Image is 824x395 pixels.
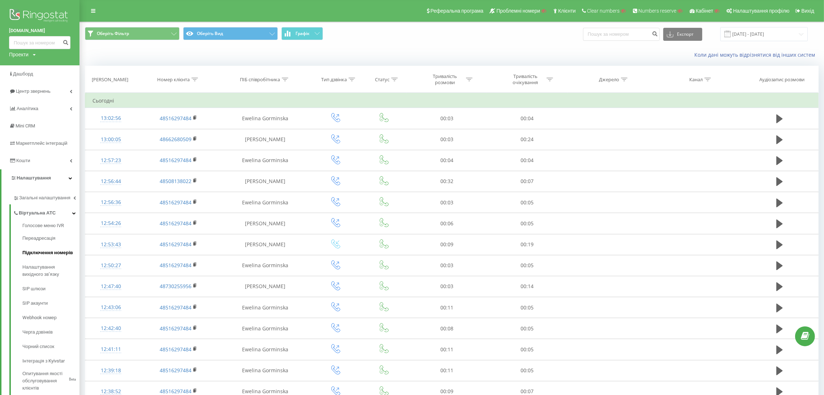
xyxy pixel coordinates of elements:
[22,354,79,368] a: Інтеграція з Kyivstar
[321,77,347,83] div: Тип дзвінка
[22,329,53,336] span: Черга дзвінків
[85,27,180,40] button: Оберіть Фільтр
[13,204,79,220] a: Віртуальна АТС
[17,175,51,181] span: Налаштування
[16,123,35,129] span: Mini CRM
[160,157,191,164] a: 48516297484
[22,300,48,307] span: SIP акаунти
[17,106,38,111] span: Аналiтика
[487,108,568,129] td: 00:04
[696,8,713,14] span: Кабінет
[220,108,310,129] td: Ewelina Gorminska
[85,94,819,108] td: Сьогодні
[22,339,79,354] a: Чорний список
[295,31,310,36] span: Графік
[16,158,30,163] span: Кошти
[22,314,57,321] span: Webhook номер
[694,51,819,58] a: Коли дані можуть відрізнятися вiд інших систем
[431,8,484,14] span: Реферальна програма
[487,318,568,339] td: 00:05
[160,262,191,269] a: 48516297484
[22,264,76,278] span: Налаштування вихідного зв’язку
[407,234,487,255] td: 00:09
[583,28,660,41] input: Пошук за номером
[22,222,79,231] a: Голосове меню IVR
[407,318,487,339] td: 00:08
[22,231,79,246] a: Переадресація
[13,71,33,77] span: Дашборд
[407,129,487,150] td: 00:03
[487,213,568,234] td: 00:05
[22,296,79,311] a: SIP акаунти
[558,8,576,14] span: Клієнти
[407,360,487,381] td: 00:11
[160,241,191,248] a: 48516297484
[733,8,789,14] span: Налаштування профілю
[160,115,191,122] a: 48516297484
[487,234,568,255] td: 00:19
[487,171,568,192] td: 00:07
[92,133,129,147] div: 13:00:05
[220,339,310,360] td: Ewelina Gorminska
[13,189,79,204] a: Загальні налаштування
[22,357,65,365] span: Інтеграція з Kyivstar
[407,171,487,192] td: 00:32
[220,171,310,192] td: [PERSON_NAME]
[160,136,191,143] a: 48662680509
[22,370,67,392] span: Опитування якості обслуговування клієнтів
[220,360,310,381] td: Ewelina Gorminska
[92,259,129,273] div: 12:50:27
[220,150,310,171] td: Ewelina Gorminska
[22,249,73,256] span: Підключення номерів
[220,276,310,297] td: [PERSON_NAME]
[92,300,129,314] div: 12:43:06
[183,27,278,40] button: Оберіть Вид
[92,364,129,378] div: 12:39:18
[426,73,464,86] div: Тривалість розмови
[157,77,190,83] div: Номер клієнта
[407,276,487,297] td: 00:03
[9,7,70,25] img: Ringostat logo
[487,129,568,150] td: 00:24
[689,77,703,83] div: Канал
[92,342,129,356] div: 12:41:11
[407,339,487,360] td: 00:11
[22,311,79,325] a: Webhook номер
[16,88,51,94] span: Центр звернень
[22,343,54,350] span: Чорний список
[19,194,70,201] span: Загальні налаштування
[92,279,129,294] div: 12:47:40
[160,220,191,227] a: 48516297484
[22,222,64,229] span: Голосове меню IVR
[22,325,79,339] a: Черга дзвінків
[407,150,487,171] td: 00:04
[407,213,487,234] td: 00:06
[9,36,70,49] input: Пошук за номером
[663,28,702,41] button: Експорт
[160,304,191,311] a: 48516297484
[92,111,129,125] div: 13:02:56
[160,178,191,185] a: 48508138022
[220,318,310,339] td: Ewelina Gorminska
[496,8,540,14] span: Проблемні номери
[22,246,79,260] a: Підключення номерів
[638,8,676,14] span: Numbers reserve
[220,297,310,318] td: Ewelina Gorminska
[92,195,129,209] div: 12:56:36
[759,77,805,83] div: Аудіозапис розмови
[22,368,79,392] a: Опитування якості обслуговування клієнтівBeta
[16,140,68,146] span: Маркетплейс інтеграцій
[9,51,29,58] div: Проекти
[22,285,46,292] span: SIP шлюзи
[506,73,545,86] div: Тривалість очікування
[240,77,280,83] div: ПІБ співробітника
[487,150,568,171] td: 00:04
[22,282,79,296] a: SIP шлюзи
[802,8,814,14] span: Вихід
[92,77,128,83] div: [PERSON_NAME]
[281,27,323,40] button: Графік
[487,339,568,360] td: 00:05
[487,255,568,276] td: 00:05
[487,360,568,381] td: 00:05
[160,346,191,353] a: 48516297484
